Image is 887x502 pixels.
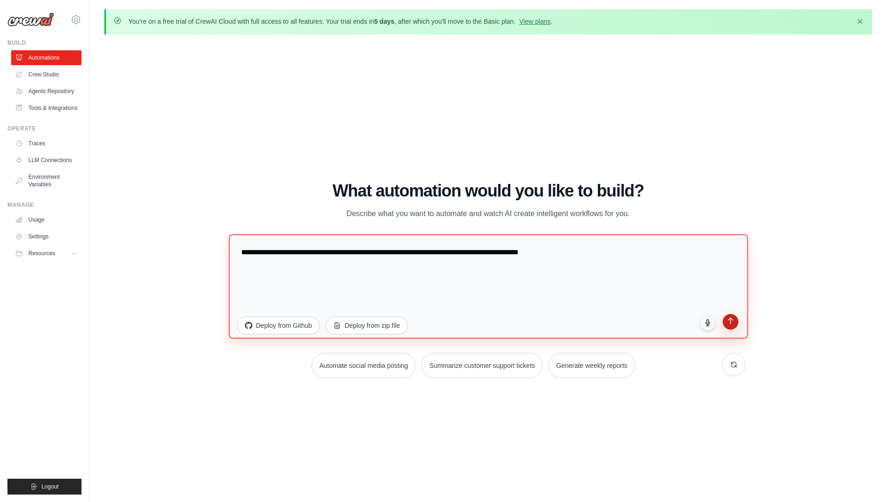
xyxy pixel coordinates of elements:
[11,50,81,65] a: Automations
[11,212,81,227] a: Usage
[311,353,416,378] button: Automate social media posting
[548,353,636,378] button: Generate weekly reports
[325,317,408,334] button: Deploy from zip file
[11,84,81,99] a: Agents Repository
[421,353,542,378] button: Summarize customer support tickets
[519,18,550,25] a: View plans
[7,39,81,47] div: Build
[28,250,55,257] span: Resources
[237,317,320,334] button: Deploy from Github
[11,229,81,244] a: Settings
[7,13,54,27] img: Logo
[11,67,81,82] a: Crew Studio
[231,182,745,200] h1: What automation would you like to build?
[11,101,81,115] a: Tools & Integrations
[332,208,645,220] p: Describe what you want to automate and watch AI create intelligent workflows for you.
[11,246,81,261] button: Resources
[11,170,81,192] a: Environment Variables
[11,153,81,168] a: LLM Connections
[7,201,81,209] div: Manage
[840,457,887,502] iframe: Chat Widget
[7,479,81,495] button: Logout
[374,18,394,25] strong: 5 days
[41,483,59,490] span: Logout
[11,136,81,151] a: Traces
[129,17,553,26] p: You're on a free trial of CrewAI Cloud with full access to all features. Your trial ends in , aft...
[7,125,81,132] div: Operate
